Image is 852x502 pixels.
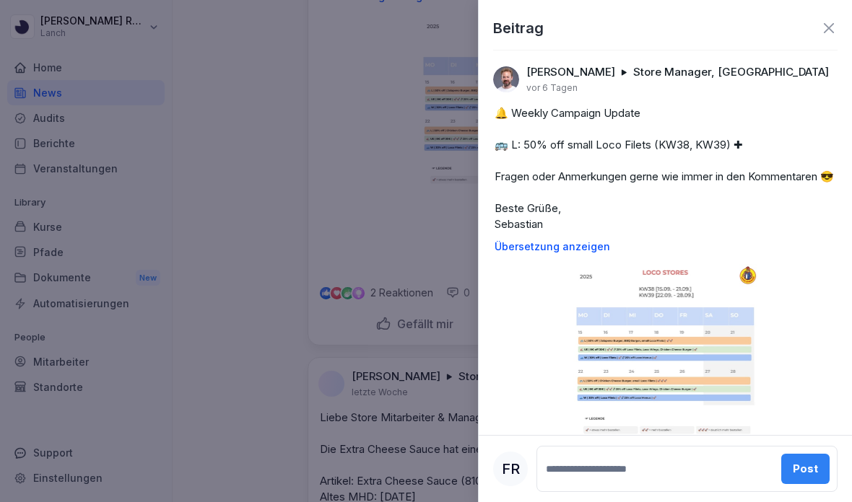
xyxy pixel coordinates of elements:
button: Post [781,454,830,484]
p: 🔔 Weekly Campaign Update 🚌 L: 50% off small Loco Filets (KW38, KW39) ✚ Fragen oder Anmerkungen ge... [495,105,836,232]
img: wv35qonp8m9yt1hbnlx3lxeb.png [493,66,519,92]
div: FR [493,452,528,486]
p: Beitrag [493,17,544,39]
p: Store Manager, [GEOGRAPHIC_DATA] [633,65,829,79]
p: vor 6 Tagen [526,82,578,94]
p: Übersetzung anzeigen [495,241,836,252]
p: [PERSON_NAME] [526,65,615,79]
div: Post [793,461,818,477]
